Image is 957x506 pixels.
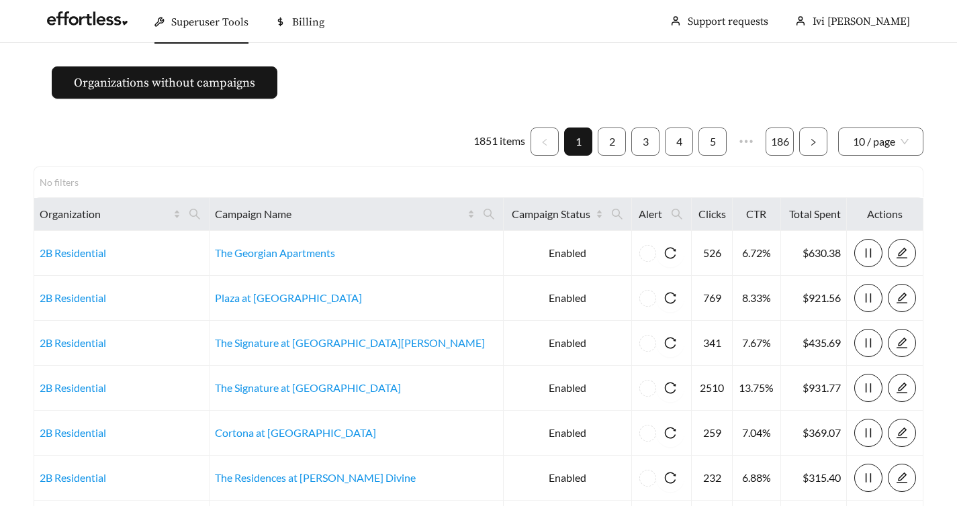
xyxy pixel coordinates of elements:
button: right [799,128,827,156]
li: 186 [766,128,794,156]
li: 3 [631,128,659,156]
a: edit [888,381,916,394]
span: ••• [732,128,760,156]
li: 1851 items [473,128,525,156]
span: edit [888,427,915,439]
td: $630.38 [781,231,847,276]
span: pause [855,382,882,394]
button: pause [854,419,882,447]
span: Organization [40,206,171,222]
a: 186 [766,128,793,155]
span: left [541,138,549,146]
a: edit [888,471,916,484]
button: edit [888,419,916,447]
a: 2 [598,128,625,155]
td: 7.67% [733,321,781,366]
span: Organizations without campaigns [74,74,255,92]
span: search [606,203,629,225]
td: 526 [692,231,733,276]
td: 769 [692,276,733,321]
a: 2B Residential [40,336,106,349]
button: pause [854,374,882,402]
span: pause [855,472,882,484]
td: 7.04% [733,411,781,456]
th: Actions [847,198,923,231]
td: 232 [692,456,733,501]
a: Cortona at [GEOGRAPHIC_DATA] [215,426,376,439]
span: right [809,138,817,146]
button: reload [656,329,684,357]
td: Enabled [504,411,632,456]
button: pause [854,284,882,312]
span: edit [888,472,915,484]
button: reload [656,374,684,402]
span: pause [855,292,882,304]
button: edit [888,329,916,357]
a: 3 [632,128,659,155]
span: reload [656,292,684,304]
a: 5 [699,128,726,155]
td: Enabled [504,276,632,321]
a: 2B Residential [40,291,106,304]
span: pause [855,427,882,439]
span: search [666,203,688,225]
td: Enabled [504,456,632,501]
li: 5 [698,128,727,156]
span: reload [656,427,684,439]
span: pause [855,247,882,259]
a: 2B Residential [40,471,106,484]
th: Total Spent [781,198,847,231]
li: Previous Page [531,128,559,156]
a: edit [888,246,916,259]
a: 4 [666,128,692,155]
button: edit [888,464,916,492]
button: reload [656,284,684,312]
span: Alert [637,206,664,222]
button: reload [656,239,684,267]
th: CTR [733,198,781,231]
button: edit [888,284,916,312]
div: No filters [40,175,93,189]
span: Campaign Status [509,206,593,222]
a: 2B Residential [40,246,106,259]
span: search [483,208,495,220]
span: Superuser Tools [171,15,248,29]
span: search [611,208,623,220]
li: 2 [598,128,626,156]
a: Support requests [688,15,768,28]
a: The Residences at [PERSON_NAME] Divine [215,471,416,484]
a: edit [888,291,916,304]
span: Ivi [PERSON_NAME] [813,15,910,28]
span: edit [888,292,915,304]
span: 10 / page [853,128,909,155]
td: 2510 [692,366,733,411]
span: Campaign Name [215,206,465,222]
td: 6.88% [733,456,781,501]
a: edit [888,336,916,349]
button: pause [854,239,882,267]
a: 2B Residential [40,381,106,394]
span: edit [888,247,915,259]
li: Next Page [799,128,827,156]
span: search [477,203,500,225]
span: reload [656,247,684,259]
a: The Signature at [GEOGRAPHIC_DATA][PERSON_NAME] [215,336,485,349]
a: edit [888,426,916,439]
td: Enabled [504,231,632,276]
a: The Georgian Apartments [215,246,335,259]
td: $931.77 [781,366,847,411]
a: 1 [565,128,592,155]
button: reload [656,419,684,447]
a: The Signature at [GEOGRAPHIC_DATA] [215,381,401,394]
button: Organizations without campaigns [52,66,277,99]
span: edit [888,337,915,349]
div: Page Size [838,128,923,156]
li: 4 [665,128,693,156]
button: reload [656,464,684,492]
button: left [531,128,559,156]
span: search [189,208,201,220]
span: reload [656,382,684,394]
td: Enabled [504,366,632,411]
button: pause [854,464,882,492]
td: 6.72% [733,231,781,276]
